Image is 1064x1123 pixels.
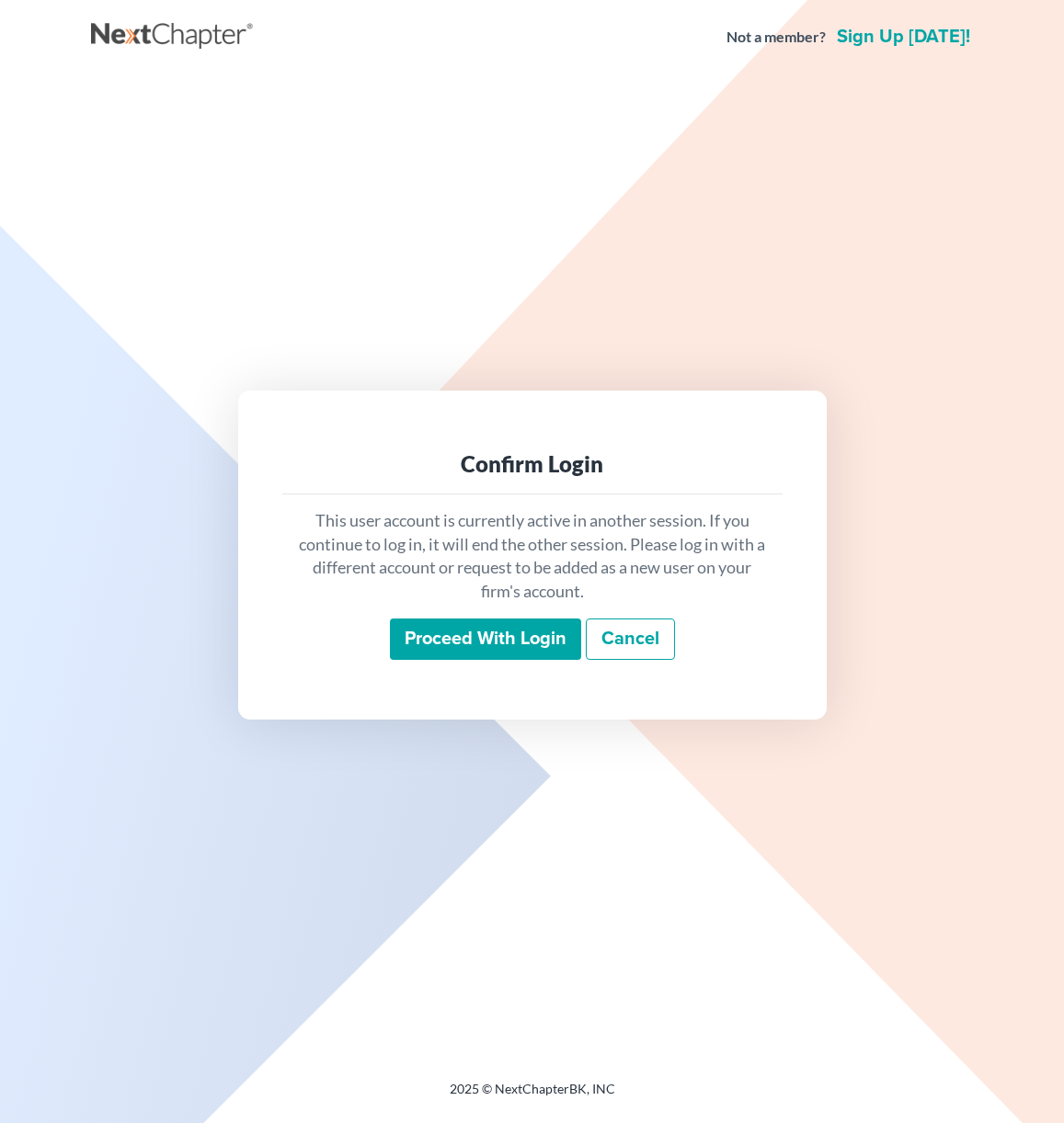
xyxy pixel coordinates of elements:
[726,27,826,48] strong: Not a member?
[586,618,675,661] a: Cancel
[390,618,581,661] input: Proceed with login
[297,449,768,479] div: Confirm Login
[297,509,768,604] p: This user account is currently active in another session. If you continue to log in, it will end ...
[91,1080,974,1113] div: 2025 © NextChapterBK, INC
[833,28,974,46] a: Sign up [DATE]!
